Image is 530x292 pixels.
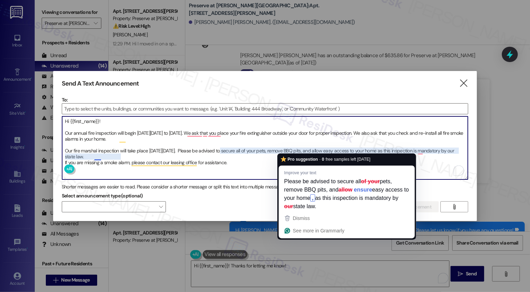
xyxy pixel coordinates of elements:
[452,204,457,210] i: 
[62,80,139,88] h3: Send A Text Announcement
[62,183,469,191] div: Shorter messages are easier to read. Please consider a shorter message or split this text into mu...
[62,116,469,180] div: To enrich screen reader interactions, please activate Accessibility in Grammarly extension settings
[62,191,143,201] label: Select announcement type (optional)
[62,116,468,179] textarea: To enrich screen reader interactions, please activate Accessibility in Grammarly extension settings
[62,104,468,114] input: Type to select the units, buildings, or communities you want to message. (e.g. 'Unit 1A', 'Buildi...
[62,96,469,103] p: To:
[459,80,469,87] i: 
